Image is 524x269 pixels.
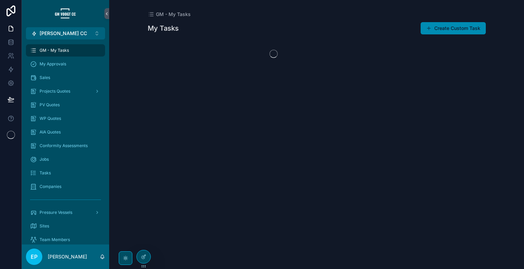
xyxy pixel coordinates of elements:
span: Team Members [40,237,70,242]
a: Sites [26,220,105,232]
button: Select Button [26,27,105,39]
a: Pressure Vessels [26,206,105,219]
span: WP Quotes [40,116,61,121]
span: My Approvals [40,61,66,67]
button: Create Custom Task [421,22,486,34]
a: My Approvals [26,58,105,70]
a: Projects Quotes [26,85,105,97]
div: scrollable content [22,39,109,244]
span: Tasks [40,170,51,176]
span: Jobs [40,157,49,162]
span: Pressure Vessels [40,210,72,215]
span: Sales [40,75,50,80]
a: WP Quotes [26,112,105,125]
span: EP [31,253,38,261]
span: AIA Quotes [40,129,61,135]
span: GM - My Tasks [40,48,69,53]
a: Conformity Assessments [26,140,105,152]
a: Sales [26,72,105,84]
h1: My Tasks [148,23,179,33]
span: GM - My Tasks [156,11,191,18]
p: [PERSON_NAME] [48,253,87,260]
a: Companies [26,180,105,193]
span: Companies [40,184,61,189]
span: [PERSON_NAME] CC [40,30,87,37]
span: Conformity Assessments [40,143,88,148]
a: Team Members [26,234,105,246]
a: GM - My Tasks [148,11,191,18]
a: AIA Quotes [26,126,105,138]
img: App logo [55,8,76,19]
a: Jobs [26,153,105,165]
span: Sites [40,223,49,229]
span: PV Quotes [40,102,60,108]
a: GM - My Tasks [26,44,105,57]
span: Projects Quotes [40,89,70,94]
a: Tasks [26,167,105,179]
a: PV Quotes [26,99,105,111]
